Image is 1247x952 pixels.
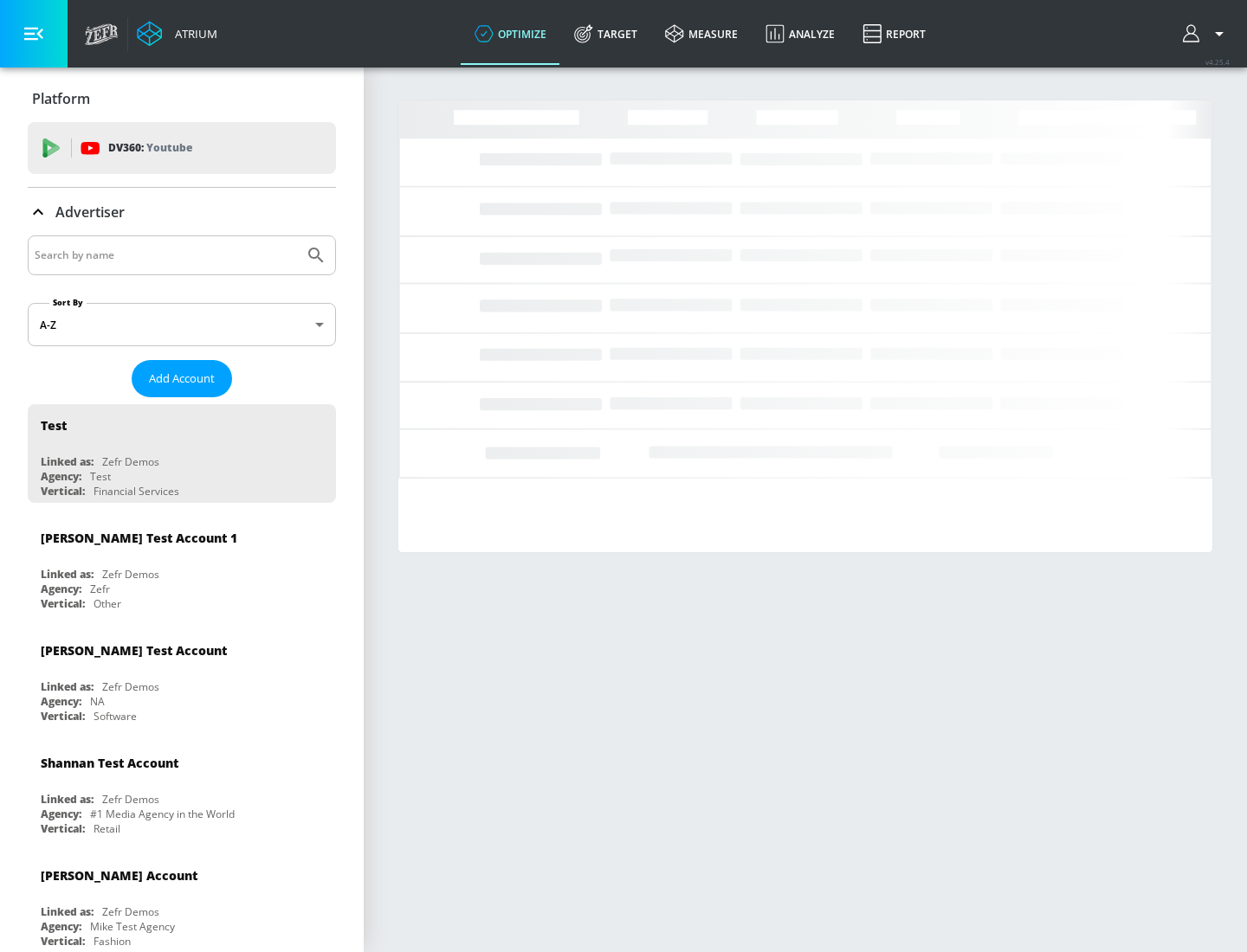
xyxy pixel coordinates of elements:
div: Zefr Demos [102,792,159,807]
a: optimize [461,3,560,65]
div: Atrium [168,26,217,42]
div: TestLinked as:Zefr DemosAgency:TestVertical:Financial Services [28,404,336,503]
div: Platform [28,74,336,123]
button: Add Account [132,360,232,397]
div: Agency: [41,807,81,821]
div: Zefr Demos [102,454,159,469]
span: v 4.25.4 [1205,57,1230,67]
input: Search by name [35,244,297,267]
div: A-Z [28,303,336,346]
div: Linked as: [41,454,94,469]
label: Sort By [49,297,87,308]
a: measure [651,3,752,65]
a: Report [849,3,940,65]
div: Linked as: [41,904,94,919]
div: Vertical: [41,484,85,499]
div: [PERSON_NAME] Test Account [41,642,227,659]
div: Test [41,417,67,434]
div: [PERSON_NAME] Test Account 1Linked as:Zefr DemosAgency:ZefrVertical:Other [28,517,336,615]
div: Vertical: [41,596,85,611]
div: #1 Media Agency in the World [90,807,235,821]
div: [PERSON_NAME] Test AccountLinked as:Zefr DemosAgency:NAVertical:Software [28,629,336,728]
div: Agency: [41,694,81,709]
div: Software [94,709,137,724]
div: Vertical: [41,934,85,949]
p: Youtube [146,138,192,157]
span: Add Account [149,369,215,389]
div: NA [90,694,105,709]
div: Zefr Demos [102,904,159,919]
div: Agency: [41,582,81,596]
div: Zefr Demos [102,567,159,582]
a: Analyze [752,3,849,65]
div: Fashion [94,934,131,949]
div: Vertical: [41,709,85,724]
p: DV360: [108,138,192,158]
div: Retail [94,821,120,836]
div: Vertical: [41,821,85,836]
p: Advertiser [55,203,125,222]
a: Atrium [137,21,217,47]
p: Platform [32,89,90,108]
div: [PERSON_NAME] Account [41,867,197,884]
div: Mike Test Agency [90,919,175,934]
div: Shannan Test AccountLinked as:Zefr DemosAgency:#1 Media Agency in the WorldVertical:Retail [28,742,336,840]
div: Linked as: [41,792,94,807]
div: Advertiser [28,188,336,236]
div: Agency: [41,919,81,934]
a: Target [560,3,651,65]
div: Zefr [90,582,110,596]
div: Zefr Demos [102,679,159,694]
div: Test [90,469,111,484]
div: Shannan Test Account [41,755,178,771]
div: Agency: [41,469,81,484]
div: Linked as: [41,567,94,582]
div: DV360: Youtube [28,122,336,174]
div: Other [94,596,121,611]
div: Financial Services [94,484,179,499]
div: Linked as: [41,679,94,694]
div: [PERSON_NAME] Test Account 1 [41,530,237,546]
